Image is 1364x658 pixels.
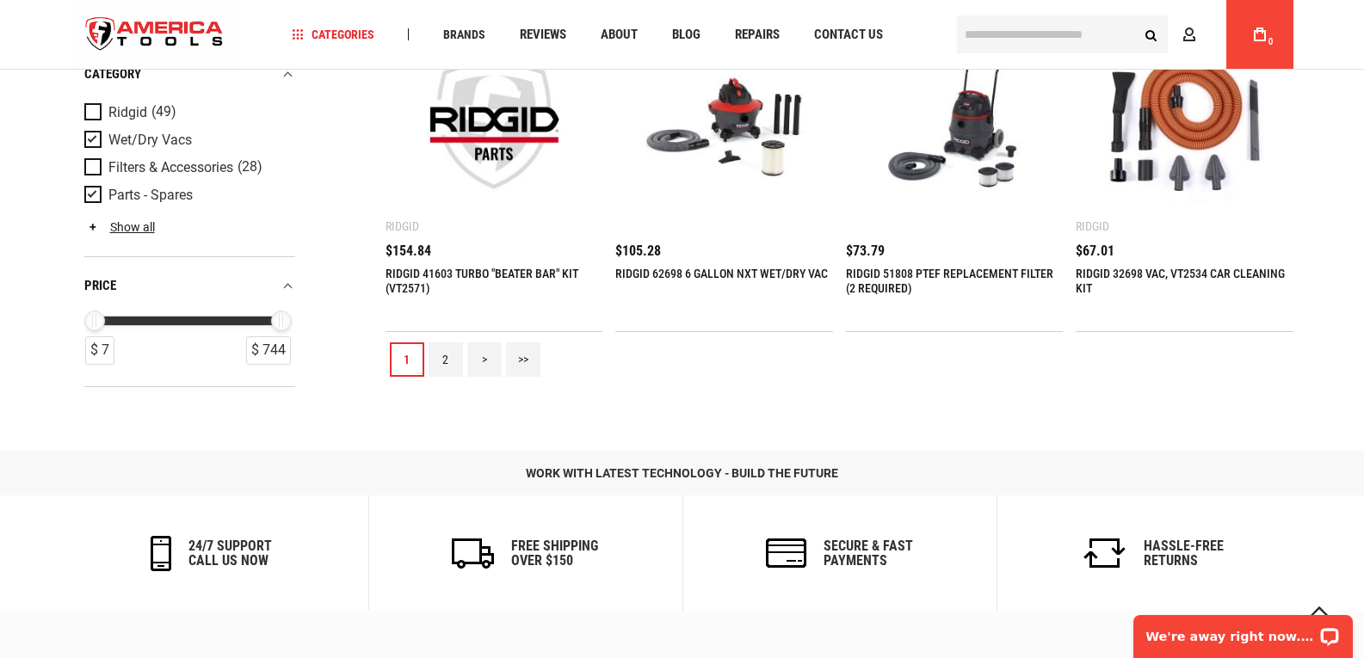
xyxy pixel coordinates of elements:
[108,188,193,203] span: Parts - Spares
[403,34,586,217] img: RIDGID 41603 TURBO
[1076,219,1109,233] div: Ridgid
[1268,37,1274,46] span: 0
[84,103,291,122] a: Ridgid (49)
[390,342,424,377] a: 1
[386,219,419,233] div: Ridgid
[188,538,272,569] h6: 24/7 support call us now
[386,267,578,295] a: RIDGID 41603 TURBO "BEATER BAR" KIT (VT2571)
[1076,244,1114,258] span: $67.01
[846,244,885,258] span: $73.79
[1076,267,1285,295] a: RIDGID 32698 VAC, VT2534 CAR CLEANING KIT
[84,220,155,234] a: Show all
[863,34,1046,217] img: RIDGID 51808 PTEF REPLACEMENT FILTER (2 REQUIRED)
[108,160,233,175] span: Filters & Accessories
[615,267,828,280] a: RIDGID 62698 6 GALLON NXT WET/DRY VAC
[84,158,291,177] a: Filters & Accessories (28)
[672,28,701,41] span: Blog
[1093,34,1276,217] img: RIDGID 32698 VAC, VT2534 CAR CLEANING KIT
[238,160,262,175] span: (28)
[71,3,238,67] img: America Tools
[84,131,291,150] a: Wet/Dry Vacs
[1135,18,1168,51] button: Search
[284,23,382,46] a: Categories
[633,34,816,217] img: RIDGID 62698 6 GALLON NXT WET/DRY VAC
[511,538,598,569] h6: Free Shipping Over $150
[824,538,913,569] h6: secure & fast payments
[664,23,708,46] a: Blog
[85,336,114,365] div: $ 7
[1122,604,1364,658] iframe: LiveChat chat widget
[246,336,291,365] div: $ 744
[1144,538,1224,569] h6: Hassle-Free Returns
[615,244,661,258] span: $105.28
[84,186,291,205] a: Parts - Spares
[84,45,295,387] div: Product Filters
[806,23,891,46] a: Contact Us
[84,274,295,298] div: price
[520,28,566,41] span: Reviews
[506,342,540,377] a: >>
[593,23,645,46] a: About
[846,267,1053,295] a: RIDGID 51808 PTEF REPLACEMENT FILTER (2 REQUIRED)
[429,342,463,377] a: 2
[814,28,883,41] span: Contact Us
[108,105,147,120] span: Ridgid
[443,28,485,40] span: Brands
[727,23,787,46] a: Repairs
[71,3,238,67] a: store logo
[292,28,374,40] span: Categories
[735,28,780,41] span: Repairs
[601,28,638,41] span: About
[467,342,502,377] a: >
[386,244,431,258] span: $154.84
[512,23,574,46] a: Reviews
[84,63,295,86] div: category
[435,23,493,46] a: Brands
[151,105,176,120] span: (49)
[108,132,192,148] span: Wet/Dry Vacs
